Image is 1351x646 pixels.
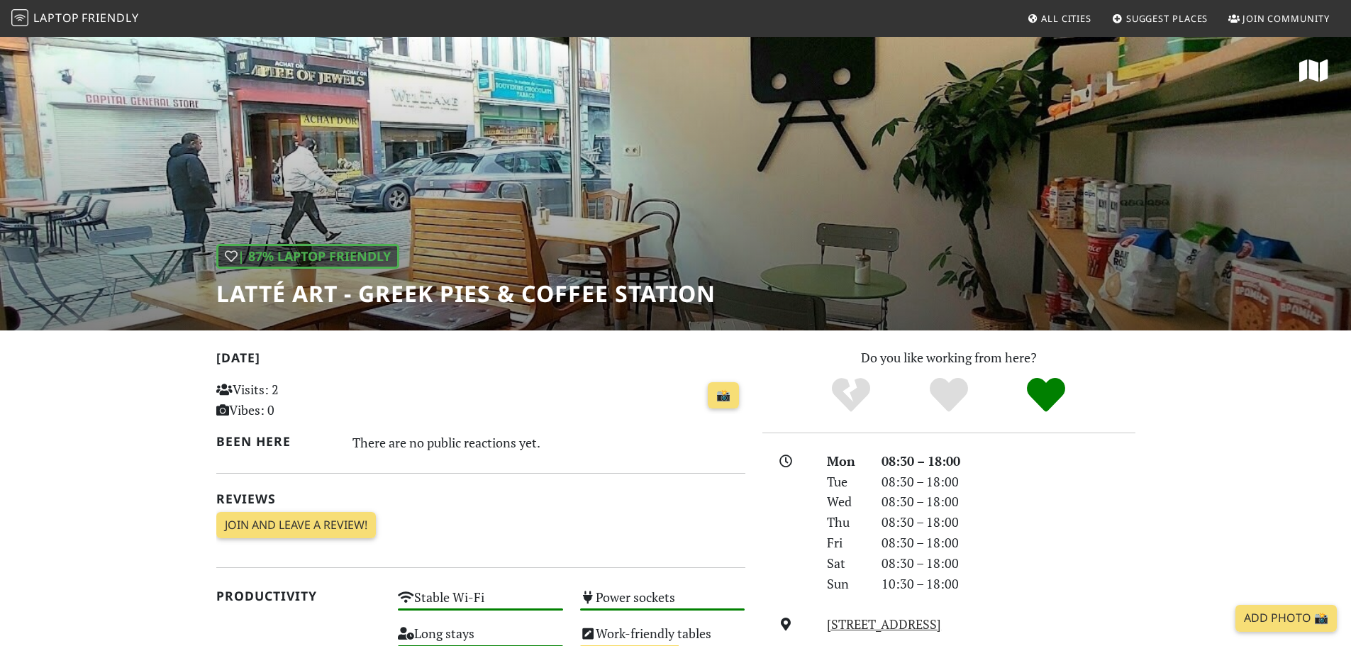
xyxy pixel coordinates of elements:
div: Thu [818,512,872,533]
a: [STREET_ADDRESS] [827,616,941,633]
div: Tue [818,472,872,492]
a: 📸 [708,382,739,409]
div: 08:30 – 18:00 [873,512,1144,533]
div: 08:30 – 18:00 [873,533,1144,553]
span: Friendly [82,10,138,26]
p: Visits: 2 Vibes: 0 [216,379,382,421]
div: Yes [900,376,998,415]
div: Sat [818,553,872,574]
div: 08:30 – 18:00 [873,451,1144,472]
p: Do you like working from here? [762,347,1135,368]
div: Definitely! [997,376,1095,415]
div: 08:30 – 18:00 [873,491,1144,512]
div: No [802,376,900,415]
div: Fri [818,533,872,553]
span: Laptop [33,10,79,26]
a: Join Community [1223,6,1335,31]
h2: Productivity [216,589,382,603]
h1: Latté Art - Greek Pies & Coffee Station [216,280,716,307]
span: Suggest Places [1126,12,1208,25]
a: All Cities [1021,6,1097,31]
a: Add Photo 📸 [1235,605,1337,632]
h2: [DATE] [216,350,745,371]
a: Suggest Places [1106,6,1214,31]
div: Wed [818,491,872,512]
div: Power sockets [572,586,754,622]
h2: Been here [216,434,336,449]
span: Join Community [1242,12,1330,25]
div: Stable Wi-Fi [389,586,572,622]
div: 08:30 – 18:00 [873,472,1144,492]
a: LaptopFriendly LaptopFriendly [11,6,139,31]
div: Sun [818,574,872,594]
span: All Cities [1041,12,1091,25]
h2: Reviews [216,491,745,506]
img: LaptopFriendly [11,9,28,26]
a: Join and leave a review! [216,512,376,539]
div: Mon [818,451,872,472]
div: 08:30 – 18:00 [873,553,1144,574]
div: | 87% Laptop Friendly [216,244,399,269]
div: 10:30 – 18:00 [873,574,1144,594]
div: There are no public reactions yet. [352,431,745,454]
